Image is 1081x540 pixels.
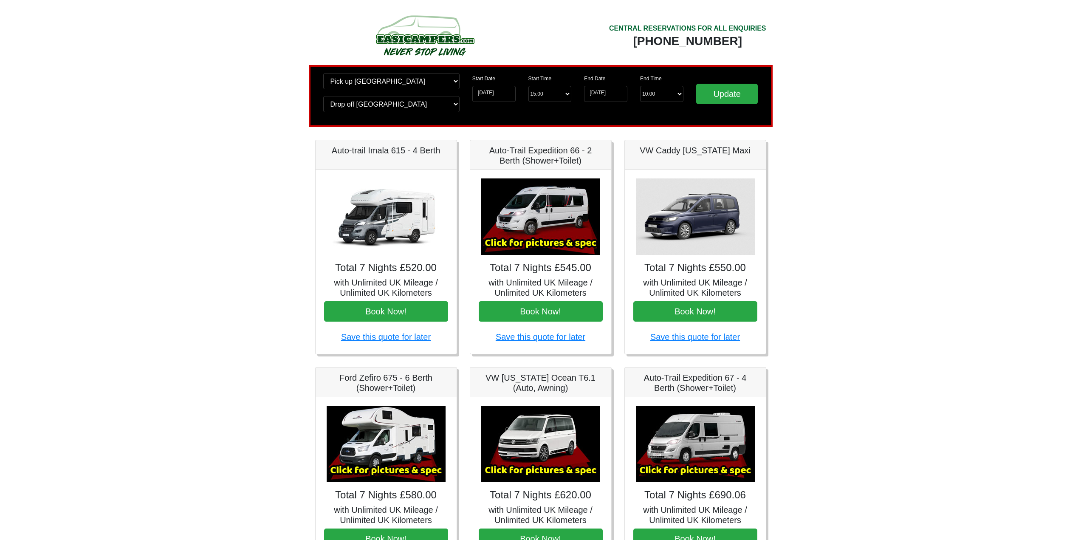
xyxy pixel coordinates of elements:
h4: Total 7 Nights £690.06 [633,489,757,501]
label: Start Date [472,75,495,82]
h4: Total 7 Nights £520.00 [324,262,448,274]
input: Start Date [472,86,516,102]
h5: Auto-Trail Expedition 66 - 2 Berth (Shower+Toilet) [479,145,603,166]
h5: with Unlimited UK Mileage / Unlimited UK Kilometers [633,277,757,298]
a: Save this quote for later [341,332,431,342]
h5: with Unlimited UK Mileage / Unlimited UK Kilometers [479,277,603,298]
div: CENTRAL RESERVATIONS FOR ALL ENQUIRIES [609,23,766,34]
h5: with Unlimited UK Mileage / Unlimited UK Kilometers [479,505,603,525]
h4: Total 7 Nights £580.00 [324,489,448,501]
h5: with Unlimited UK Mileage / Unlimited UK Kilometers [633,505,757,525]
input: Return Date [584,86,627,102]
button: Book Now! [479,301,603,322]
button: Book Now! [633,301,757,322]
a: Save this quote for later [650,332,740,342]
img: VW California Ocean T6.1 (Auto, Awning) [481,406,600,482]
h5: Auto-trail Imala 615 - 4 Berth [324,145,448,155]
h4: Total 7 Nights £550.00 [633,262,757,274]
img: VW Caddy California Maxi [636,178,755,255]
img: Ford Zefiro 675 - 6 Berth (Shower+Toilet) [327,406,446,482]
img: Auto-Trail Expedition 66 - 2 Berth (Shower+Toilet) [481,178,600,255]
h4: Total 7 Nights £545.00 [479,262,603,274]
label: End Date [584,75,605,82]
h5: VW Caddy [US_STATE] Maxi [633,145,757,155]
button: Book Now! [324,301,448,322]
label: Start Time [528,75,552,82]
h5: VW [US_STATE] Ocean T6.1 (Auto, Awning) [479,373,603,393]
img: Auto-trail Imala 615 - 4 Berth [327,178,446,255]
h5: with Unlimited UK Mileage / Unlimited UK Kilometers [324,277,448,298]
h5: with Unlimited UK Mileage / Unlimited UK Kilometers [324,505,448,525]
h4: Total 7 Nights £620.00 [479,489,603,501]
img: campers-checkout-logo.png [344,12,505,59]
label: End Time [640,75,662,82]
div: [PHONE_NUMBER] [609,34,766,49]
h5: Ford Zefiro 675 - 6 Berth (Shower+Toilet) [324,373,448,393]
a: Save this quote for later [496,332,585,342]
h5: Auto-Trail Expedition 67 - 4 Berth (Shower+Toilet) [633,373,757,393]
img: Auto-Trail Expedition 67 - 4 Berth (Shower+Toilet) [636,406,755,482]
input: Update [696,84,758,104]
